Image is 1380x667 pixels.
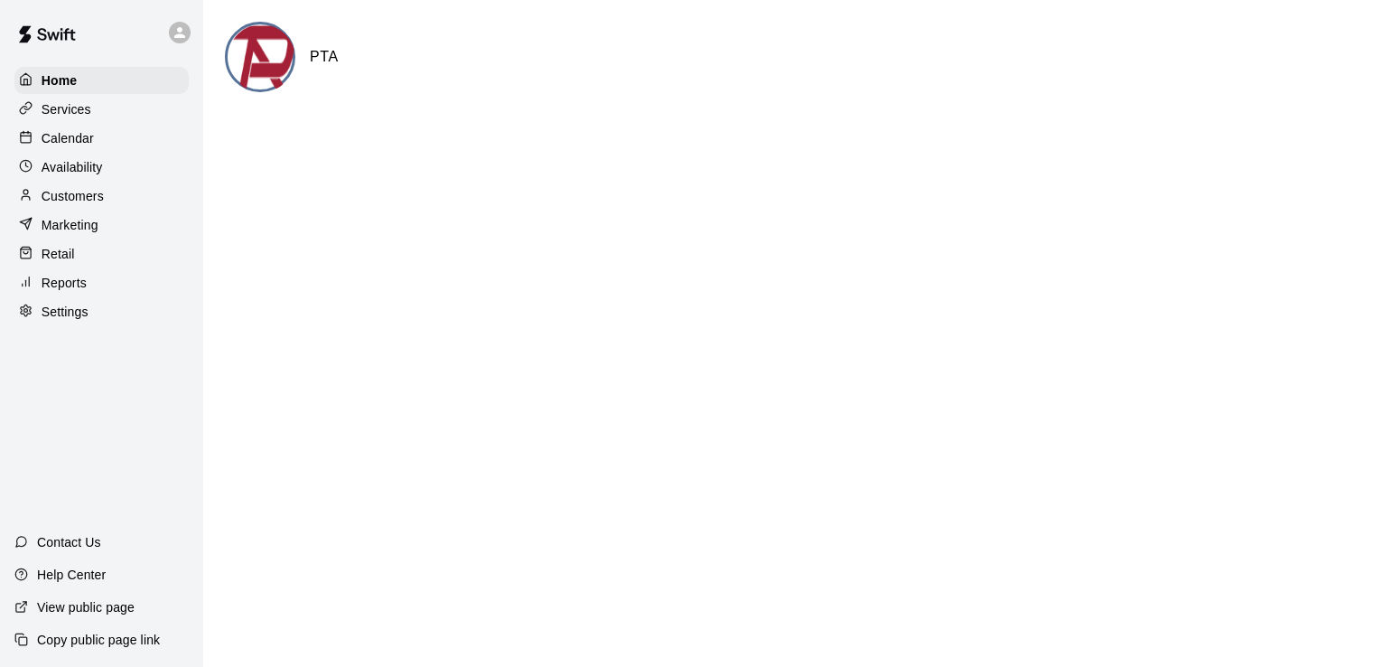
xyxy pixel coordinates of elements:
p: Availability [42,158,103,176]
a: Home [14,67,189,94]
p: Marketing [42,216,98,234]
p: Home [42,71,78,89]
a: Reports [14,269,189,296]
a: Availability [14,154,189,181]
p: Services [42,100,91,118]
p: Settings [42,303,89,321]
p: Calendar [42,129,94,147]
p: Customers [42,187,104,205]
a: Retail [14,240,189,268]
p: View public page [37,598,135,616]
p: Copy public page link [37,631,160,649]
h6: PTA [310,45,339,69]
p: Retail [42,245,75,263]
a: Calendar [14,125,189,152]
a: Services [14,96,189,123]
p: Contact Us [37,533,101,551]
a: Marketing [14,211,189,239]
a: Customers [14,183,189,210]
img: PTA logo [228,24,295,92]
a: Settings [14,298,189,325]
p: Reports [42,274,87,292]
p: Help Center [37,566,106,584]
